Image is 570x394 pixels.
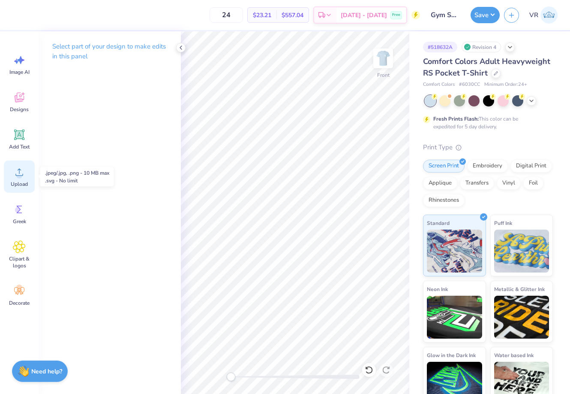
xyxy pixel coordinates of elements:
img: Val Rhey Lodueta [540,6,558,24]
div: Revision 4 [462,42,501,52]
span: Neon Ink [427,285,448,294]
span: Standard [427,218,450,227]
span: Image AI [9,69,30,76]
div: Digital Print [510,160,552,173]
span: VR [529,10,538,20]
div: Foil [523,177,543,190]
div: Transfers [460,177,494,190]
div: Applique [423,177,457,190]
div: Front [377,71,390,79]
img: Metallic & Glitter Ink [494,296,549,339]
span: Glow in the Dark Ink [427,351,476,360]
div: Print Type [423,142,553,152]
img: Standard [427,230,482,273]
div: .svg - No limit [45,177,109,185]
span: Minimum Order: 24 + [484,81,527,88]
button: Save [471,7,500,23]
div: Accessibility label [227,373,235,381]
span: [DATE] - [DATE] [341,11,387,20]
span: Free [392,12,400,18]
span: $557.04 [282,11,303,20]
div: Rhinestones [423,194,465,207]
div: Embroidery [467,160,508,173]
span: Designs [10,106,29,113]
strong: Need help? [31,367,62,376]
a: VR [525,6,561,24]
span: Decorate [9,300,30,306]
span: # 6030CC [459,81,480,88]
span: Puff Ink [494,218,512,227]
span: Upload [11,181,28,188]
span: Metallic & Glitter Ink [494,285,545,294]
div: # 518632A [423,42,457,52]
span: Add Text [9,143,30,150]
div: .jpeg/.jpg, .png - 10 MB max [45,169,109,177]
img: Puff Ink [494,230,549,273]
span: Clipart & logos [5,255,33,269]
input: Untitled Design [424,6,466,24]
span: Comfort Colors Adult Heavyweight RS Pocket T-Shirt [423,56,550,78]
img: Neon Ink [427,296,482,339]
div: Screen Print [423,160,465,173]
div: Vinyl [497,177,521,190]
img: Front [375,50,392,67]
input: – – [210,7,243,23]
p: Select part of your design to make edits in this panel [52,42,167,61]
div: This color can be expedited for 5 day delivery. [433,115,539,130]
span: Comfort Colors [423,81,455,88]
strong: Fresh Prints Flash: [433,115,479,122]
span: $23.21 [253,11,271,20]
span: Water based Ink [494,351,534,360]
span: Greek [13,218,26,225]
